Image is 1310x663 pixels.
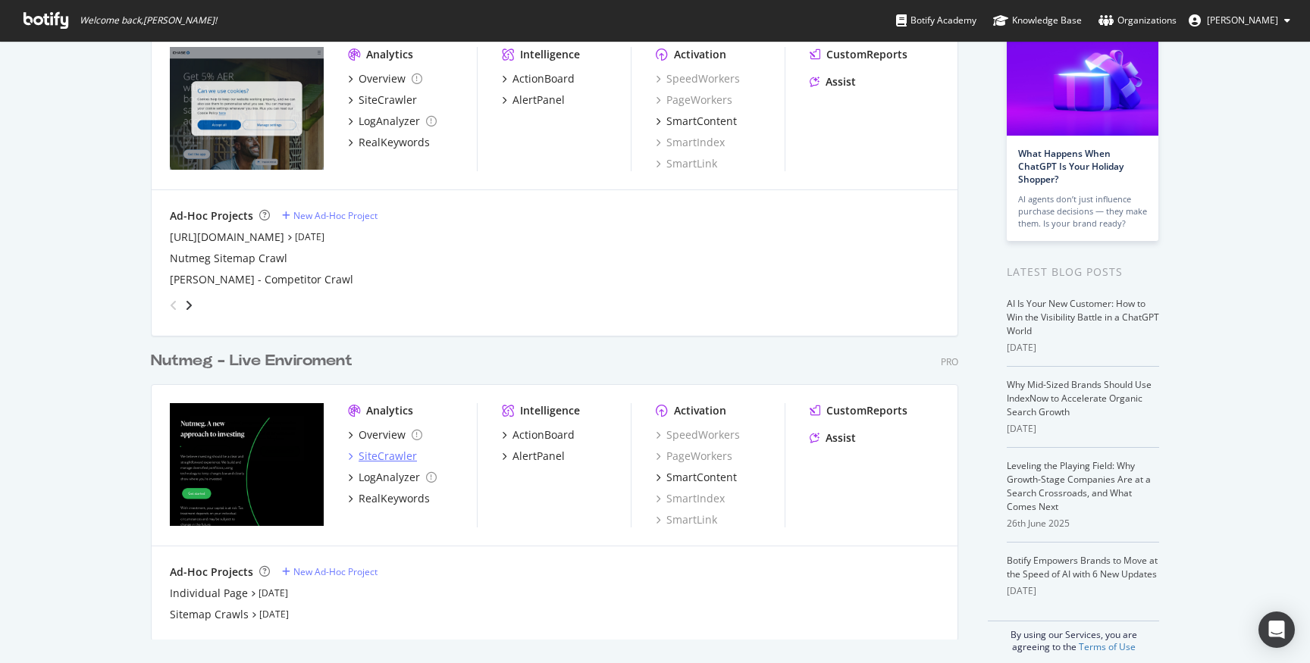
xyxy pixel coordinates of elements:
a: Sitemap Crawls [170,607,249,622]
a: [DATE] [259,608,289,621]
a: RealKeywords [348,491,430,506]
a: SmartLink [656,512,717,527]
div: New Ad-Hoc Project [293,209,378,222]
a: Individual Page [170,586,248,601]
div: 26th June 2025 [1007,517,1159,530]
div: Assist [826,430,856,446]
div: Activation [674,47,726,62]
a: SmartContent [656,114,737,129]
a: LogAnalyzer [348,114,437,129]
div: [DATE] [1007,341,1159,355]
div: [PERSON_NAME] - Competitor Crawl [170,272,353,287]
div: Pro [941,355,958,368]
a: AlertPanel [502,449,565,464]
a: RealKeywords [348,135,430,150]
a: SmartIndex [656,135,725,150]
a: Leveling the Playing Field: Why Growth-Stage Companies Are at a Search Crossroads, and What Comes... [1007,459,1151,513]
div: New Ad-Hoc Project [293,565,378,578]
button: [PERSON_NAME] [1177,8,1302,33]
div: Botify Academy [896,13,976,28]
a: [DATE] [259,586,288,599]
div: ActionBoard [512,427,575,443]
div: Intelligence [520,403,580,418]
div: [DATE] [1007,422,1159,436]
a: Assist [810,430,856,446]
div: AlertPanel [512,92,565,108]
span: Welcome back, [PERSON_NAME] ! [80,14,217,27]
div: RealKeywords [359,135,430,150]
div: Organizations [1098,13,1177,28]
div: SmartContent [666,114,737,129]
div: Open Intercom Messenger [1258,611,1295,648]
a: SmartContent [656,470,737,485]
a: Botify Empowers Brands to Move at the Speed of AI with 6 New Updates [1007,554,1158,580]
div: Nutmeg - Live Enviroment [151,350,353,372]
a: CustomReports [810,47,907,62]
a: CustomReports [810,403,907,418]
div: ActionBoard [512,71,575,86]
span: Leigh Briars [1207,14,1278,27]
a: Assist [810,74,856,89]
div: Activation [674,403,726,418]
div: Latest Blog Posts [1007,264,1159,280]
a: SpeedWorkers [656,71,740,86]
a: Nutmeg Sitemap Crawl [170,251,287,266]
div: AlertPanel [512,449,565,464]
a: Why Mid-Sized Brands Should Use IndexNow to Accelerate Organic Search Growth [1007,378,1152,418]
div: AI agents don’t just influence purchase decisions — they make them. Is your brand ready? [1018,193,1147,230]
a: PageWorkers [656,92,732,108]
a: [DATE] [295,230,324,243]
a: PageWorkers [656,449,732,464]
div: SiteCrawler [359,449,417,464]
div: By using our Services, you are agreeing to the [988,621,1159,653]
div: Analytics [366,403,413,418]
img: https://www.chase.co.uk [170,47,324,170]
a: ActionBoard [502,427,575,443]
div: Overview [359,427,406,443]
a: [URL][DOMAIN_NAME] [170,230,284,245]
a: Overview [348,71,422,86]
a: LogAnalyzer [348,470,437,485]
a: What Happens When ChatGPT Is Your Holiday Shopper? [1018,147,1124,186]
div: SiteCrawler [359,92,417,108]
a: SmartLink [656,156,717,171]
div: Ad-Hoc Projects [170,208,253,224]
div: CustomReports [826,47,907,62]
div: Ad-Hoc Projects [170,564,253,580]
div: Overview [359,71,406,86]
div: Assist [826,74,856,89]
a: AlertPanel [502,92,565,108]
div: LogAnalyzer [359,114,420,129]
div: [DATE] [1007,584,1159,598]
a: SmartIndex [656,491,725,506]
a: New Ad-Hoc Project [282,209,378,222]
div: Intelligence [520,47,580,62]
img: www.nutmeg.com/ [170,403,324,526]
a: New Ad-Hoc Project [282,565,378,578]
a: Terms of Use [1079,640,1136,653]
div: SmartContent [666,470,737,485]
div: Knowledge Base [993,13,1082,28]
div: LogAnalyzer [359,470,420,485]
a: AI Is Your New Customer: How to Win the Visibility Battle in a ChatGPT World [1007,297,1159,337]
a: Overview [348,427,422,443]
a: SiteCrawler [348,92,417,108]
a: ActionBoard [502,71,575,86]
img: What Happens When ChatGPT Is Your Holiday Shopper? [1007,15,1158,136]
div: angle-right [183,298,194,313]
a: SiteCrawler [348,449,417,464]
a: SpeedWorkers [656,427,740,443]
div: angle-left [164,293,183,317]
